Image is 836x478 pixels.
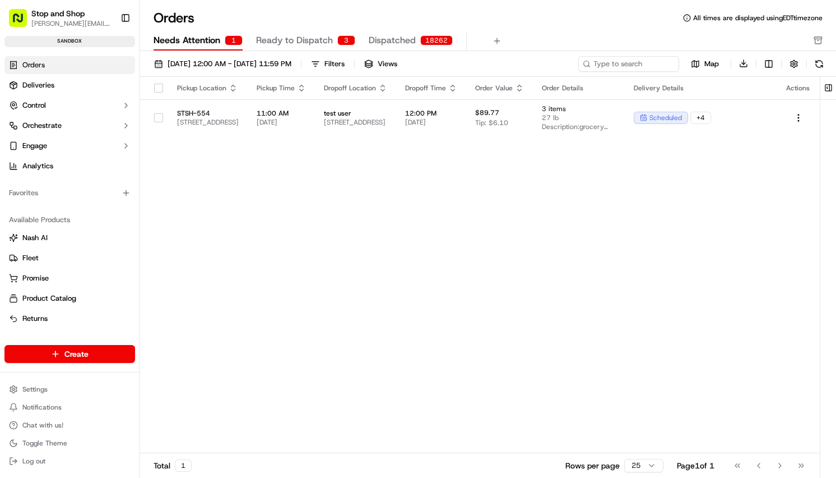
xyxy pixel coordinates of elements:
[22,439,67,448] span: Toggle Theme
[22,403,62,412] span: Notifications
[4,157,135,175] a: Analytics
[405,84,457,93] div: Dropoff Time
[22,314,48,324] span: Returns
[475,84,524,93] div: Order Value
[22,273,49,283] span: Promise
[112,39,136,48] span: Pylon
[256,34,333,47] span: Ready to Dispatch
[64,348,89,360] span: Create
[22,457,45,466] span: Log out
[542,113,616,122] span: 27 lb
[420,35,453,45] div: 18262
[22,100,46,111] span: Control
[4,382,135,397] button: Settings
[22,161,53,171] span: Analytics
[324,109,387,118] span: test user
[337,35,355,45] div: 3
[225,35,243,45] div: 1
[542,122,616,131] span: Description: grocery bags
[690,112,711,124] div: + 4
[4,76,135,94] a: Deliveries
[4,249,135,267] button: Fleet
[154,9,194,27] h1: Orders
[4,4,116,31] button: Stop and Shop[PERSON_NAME][EMAIL_ADDRESS][DOMAIN_NAME]
[22,60,45,70] span: Orders
[154,459,192,472] div: Total
[168,59,291,69] span: [DATE] 12:00 AM - [DATE] 11:59 PM
[475,118,508,127] span: Tip: $6.10
[154,34,220,47] span: Needs Attention
[22,293,76,304] span: Product Catalog
[369,34,416,47] span: Dispatched
[257,84,306,93] div: Pickup Time
[79,39,136,48] a: Powered byPylon
[22,141,47,151] span: Engage
[9,233,131,243] a: Nash AI
[324,84,387,93] div: Dropoff Location
[4,211,135,229] div: Available Products
[565,460,620,471] p: Rows per page
[4,435,135,451] button: Toggle Theme
[4,117,135,135] button: Orchestrate
[324,118,387,127] span: [STREET_ADDRESS]
[177,84,239,93] div: Pickup Location
[257,109,306,118] span: 11:00 AM
[542,104,616,113] span: 3 items
[177,118,239,127] span: [STREET_ADDRESS]
[306,56,350,72] button: Filters
[677,460,714,471] div: Page 1 of 1
[4,36,135,47] div: sandbox
[378,59,397,69] span: Views
[4,269,135,287] button: Promise
[405,118,457,127] span: [DATE]
[4,289,135,307] button: Product Catalog
[542,84,616,93] div: Order Details
[684,57,726,71] button: Map
[31,19,112,28] button: [PERSON_NAME][EMAIL_ADDRESS][DOMAIN_NAME]
[9,273,131,283] a: Promise
[22,253,39,263] span: Fleet
[22,421,63,430] span: Chat with us!
[31,8,85,19] button: Stop and Shop
[9,293,131,304] a: Product Catalog
[4,184,135,202] div: Favorites
[405,109,457,118] span: 12:00 PM
[359,56,402,72] button: Views
[22,385,48,394] span: Settings
[634,84,768,93] div: Delivery Details
[257,118,306,127] span: [DATE]
[4,417,135,433] button: Chat with us!
[177,109,239,118] span: STSH-554
[22,233,48,243] span: Nash AI
[22,121,62,131] span: Orchestrate
[4,453,135,469] button: Log out
[9,253,131,263] a: Fleet
[811,56,827,72] button: Refresh
[4,345,135,363] button: Create
[475,108,499,117] span: $89.77
[578,56,679,72] input: Type to search
[649,113,682,122] span: scheduled
[786,84,811,93] div: Actions
[693,13,823,22] span: All times are displayed using EDT timezone
[9,314,131,324] a: Returns
[4,310,135,328] button: Returns
[324,59,345,69] div: Filters
[4,399,135,415] button: Notifications
[175,459,192,472] div: 1
[4,229,135,247] button: Nash AI
[4,137,135,155] button: Engage
[22,80,54,90] span: Deliveries
[704,59,719,69] span: Map
[4,56,135,74] a: Orders
[149,56,296,72] button: [DATE] 12:00 AM - [DATE] 11:59 PM
[4,96,135,114] button: Control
